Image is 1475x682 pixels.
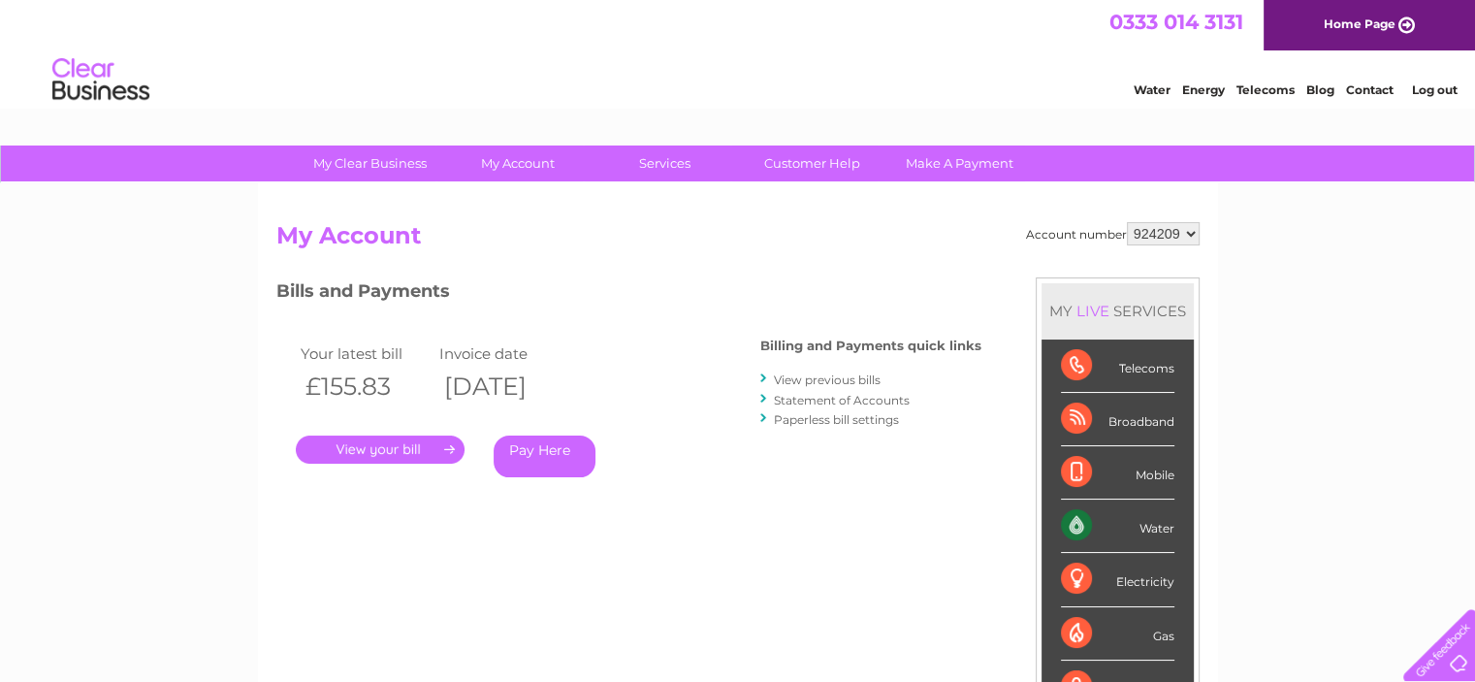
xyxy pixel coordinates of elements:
[434,367,574,406] th: [DATE]
[1061,446,1174,500] div: Mobile
[290,146,450,181] a: My Clear Business
[1346,82,1394,97] a: Contact
[1236,82,1295,97] a: Telecoms
[1061,393,1174,446] div: Broadband
[1411,82,1457,97] a: Log out
[880,146,1040,181] a: Make A Payment
[1182,82,1225,97] a: Energy
[1073,302,1113,320] div: LIVE
[774,412,899,427] a: Paperless bill settings
[1134,82,1170,97] a: Water
[1061,500,1174,553] div: Water
[774,373,881,387] a: View previous bills
[437,146,597,181] a: My Account
[296,341,435,367] td: Your latest bill
[774,393,910,407] a: Statement of Accounts
[585,146,745,181] a: Services
[760,339,981,353] h4: Billing and Payments quick links
[732,146,892,181] a: Customer Help
[1061,340,1174,393] div: Telecoms
[1109,10,1243,34] a: 0333 014 3131
[296,367,435,406] th: £155.83
[276,222,1200,259] h2: My Account
[1042,283,1194,339] div: MY SERVICES
[1306,82,1334,97] a: Blog
[1061,607,1174,661] div: Gas
[276,277,981,311] h3: Bills and Payments
[296,436,465,464] a: .
[494,436,595,477] a: Pay Here
[1061,553,1174,606] div: Electricity
[434,341,574,367] td: Invoice date
[51,50,150,110] img: logo.png
[280,11,1197,94] div: Clear Business is a trading name of Verastar Limited (registered in [GEOGRAPHIC_DATA] No. 3667643...
[1026,222,1200,245] div: Account number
